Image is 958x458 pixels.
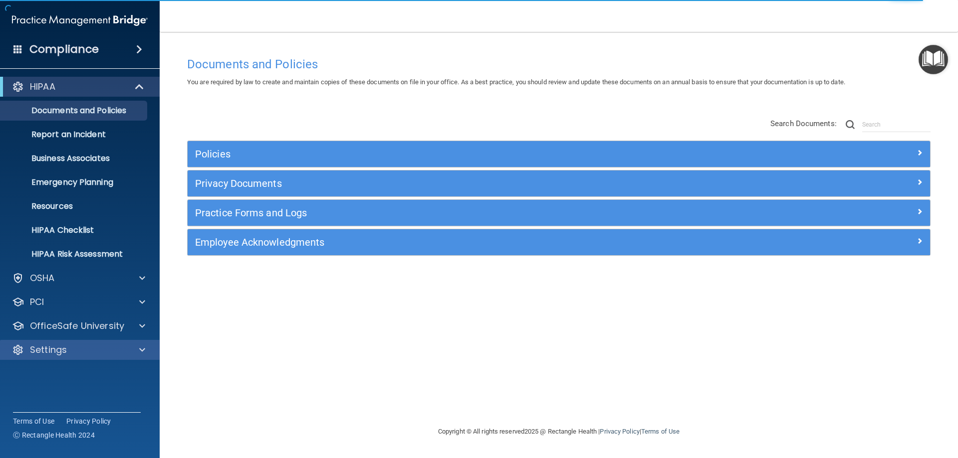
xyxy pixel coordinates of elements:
h5: Employee Acknowledgments [195,237,737,248]
h5: Policies [195,149,737,159]
p: PCI [30,296,44,308]
a: Privacy Documents [195,175,923,191]
a: Privacy Policy [66,416,111,426]
p: Report an Incident [6,130,143,140]
p: Resources [6,201,143,211]
a: PCI [12,296,145,308]
p: Business Associates [6,153,143,163]
span: Search Documents: [770,119,837,128]
a: Policies [195,146,923,162]
img: PMB logo [12,10,148,30]
span: Ⓒ Rectangle Health 2024 [13,430,95,440]
p: OSHA [30,272,55,284]
p: HIPAA [30,81,55,93]
a: Employee Acknowledgments [195,234,923,250]
a: HIPAA [12,81,145,93]
input: Search [862,117,931,132]
a: Settings [12,344,145,356]
div: Copyright © All rights reserved 2025 @ Rectangle Health | | [377,416,741,448]
p: HIPAA Risk Assessment [6,249,143,259]
h4: Compliance [29,42,99,56]
h4: Documents and Policies [187,58,931,71]
h5: Practice Forms and Logs [195,207,737,218]
span: You are required by law to create and maintain copies of these documents on file in your office. ... [187,78,845,86]
p: Settings [30,344,67,356]
p: Emergency Planning [6,177,143,187]
p: Documents and Policies [6,106,143,116]
a: Terms of Use [641,428,680,435]
a: OfficeSafe University [12,320,145,332]
a: Terms of Use [13,416,54,426]
p: OfficeSafe University [30,320,124,332]
p: HIPAA Checklist [6,225,143,235]
button: Open Resource Center [919,45,948,74]
img: ic-search.3b580494.png [846,120,855,129]
a: Practice Forms and Logs [195,205,923,221]
a: Privacy Policy [600,428,639,435]
h5: Privacy Documents [195,178,737,189]
a: OSHA [12,272,145,284]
